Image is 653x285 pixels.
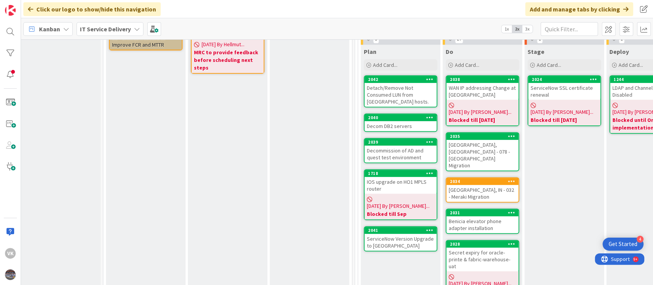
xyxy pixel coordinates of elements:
div: Get Started [609,240,637,248]
div: 2035 [446,133,518,140]
span: 1x [502,25,512,33]
span: Stage [528,48,544,55]
span: Plan [364,48,376,55]
div: IOS upgrade on HO1 MPLS router [365,177,436,194]
b: Blocked till [DATE] [449,116,516,124]
div: 2035 [450,134,518,139]
span: Deploy [609,48,629,55]
span: 3x [522,25,532,33]
div: 2028 [446,241,518,248]
a: 2024ServiceNow SSL certificate renewal[DATE] By [PERSON_NAME]...Blocked till [DATE] [528,75,601,126]
span: 2x [512,25,522,33]
div: 2039Decommission of AD and quest test environment [365,139,436,162]
div: 2028 [450,241,518,247]
div: [GEOGRAPHIC_DATA], IN - 032 - Meraki Migration [446,185,518,202]
a: 2039Decommission of AD and quest test environment [364,138,437,163]
div: 1718IOS upgrade on HO1 MPLS router [365,170,436,194]
a: 2035[GEOGRAPHIC_DATA], [GEOGRAPHIC_DATA] - 078 - [GEOGRAPHIC_DATA] Migration [446,132,519,171]
a: 2038WAN IP addressing Change at [GEOGRAPHIC_DATA][DATE] By [PERSON_NAME]...Blocked till [DATE] [446,75,519,126]
b: Blocked till Sep [367,210,434,218]
div: 2038 [446,76,518,83]
div: 2024ServiceNow SSL certificate renewal [528,76,600,100]
div: Add and manage tabs by clicking [525,2,633,16]
div: 2038 [450,77,518,82]
b: Blocked till [DATE] [531,116,598,124]
div: 1718 [365,170,436,177]
div: Detach/Remove Not Consumed LUN from [GEOGRAPHIC_DATA] hosts. [365,83,436,107]
div: 2038WAN IP addressing Change at [GEOGRAPHIC_DATA] [446,76,518,100]
span: [DATE] By Hellmut... [202,40,244,49]
div: [GEOGRAPHIC_DATA], [GEOGRAPHIC_DATA] - 078 - [GEOGRAPHIC_DATA] Migration [446,140,518,170]
div: WAN IP addressing Change at [GEOGRAPHIC_DATA] [446,83,518,100]
input: Quick Filter... [541,22,598,36]
span: Add Card... [537,62,561,68]
span: [DATE] By [PERSON_NAME]... [367,202,430,210]
div: 2039 [368,139,436,145]
img: Visit kanbanzone.com [5,5,16,16]
span: [DATE] By [PERSON_NAME]... [531,108,593,116]
a: 1718IOS upgrade on HO1 MPLS router[DATE] By [PERSON_NAME]...Blocked till Sep [364,169,437,220]
div: 2040 [368,115,436,120]
div: 2031 [446,209,518,216]
div: ServiceNow Version Upgrade to [GEOGRAPHIC_DATA] [365,234,436,251]
div: 2028Secret expiry for oracle-printe & fabric-warehouse-uat [446,241,518,271]
div: 2042 [365,76,436,83]
div: 2024 [532,77,600,82]
a: [DATE] By Hellmut...MRC to provide feedback before scheduling next steps [191,21,264,74]
div: ServiceNow SSL certificate renewal [528,83,600,100]
div: 2031Benicia elevator phone adapter installation [446,209,518,233]
div: 2041 [368,228,436,233]
div: 2042Detach/Remove Not Consumed LUN from [GEOGRAPHIC_DATA] hosts. [365,76,436,107]
span: Kanban [39,24,60,34]
div: 2031 [450,210,518,215]
div: 9+ [39,3,42,9]
div: 2040 [365,114,436,121]
span: Do [446,48,453,55]
a: 2031Benicia elevator phone adapter installation [446,209,519,234]
div: 1718 [368,171,436,176]
div: 2034 [450,179,518,184]
div: 2034[GEOGRAPHIC_DATA], IN - 032 - Meraki Migration [446,178,518,202]
div: Click our logo to show/hide this navigation [23,2,161,16]
a: 2041ServiceNow Version Upgrade to [GEOGRAPHIC_DATA] [364,226,437,251]
div: 2024 [528,76,600,83]
div: 2040Decom DB2 servers [365,114,436,131]
div: 2039 [365,139,436,146]
span: Add Card... [455,62,479,68]
div: 2035[GEOGRAPHIC_DATA], [GEOGRAPHIC_DATA] - 078 - [GEOGRAPHIC_DATA] Migration [446,133,518,170]
span: Support [16,1,35,10]
a: 2034[GEOGRAPHIC_DATA], IN - 032 - Meraki Migration [446,177,519,202]
span: Add Card... [373,62,397,68]
div: 2034 [446,178,518,185]
img: avatar [5,269,16,280]
div: Decommission of AD and quest test environment [365,146,436,162]
div: 4 [637,236,643,243]
b: MRC to provide feedback before scheduling next steps [194,49,261,71]
div: 2041 [365,227,436,234]
div: SD - SHift Left Levers to Improve FCR and MTTR [110,33,182,50]
div: Open Get Started checklist, remaining modules: 4 [603,238,643,251]
a: 2042Detach/Remove Not Consumed LUN from [GEOGRAPHIC_DATA] hosts. [364,75,437,107]
span: Add Card... [619,62,643,68]
span: [DATE] By [PERSON_NAME]... [449,108,511,116]
b: IT Service Delivery [80,25,131,33]
div: Decom DB2 servers [365,121,436,131]
div: Secret expiry for oracle-printe & fabric-warehouse-uat [446,248,518,271]
div: 2041ServiceNow Version Upgrade to [GEOGRAPHIC_DATA] [365,227,436,251]
a: 2040Decom DB2 servers [364,113,437,132]
div: 2042 [368,77,436,82]
div: Benicia elevator phone adapter installation [446,216,518,233]
div: VK [5,248,16,259]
